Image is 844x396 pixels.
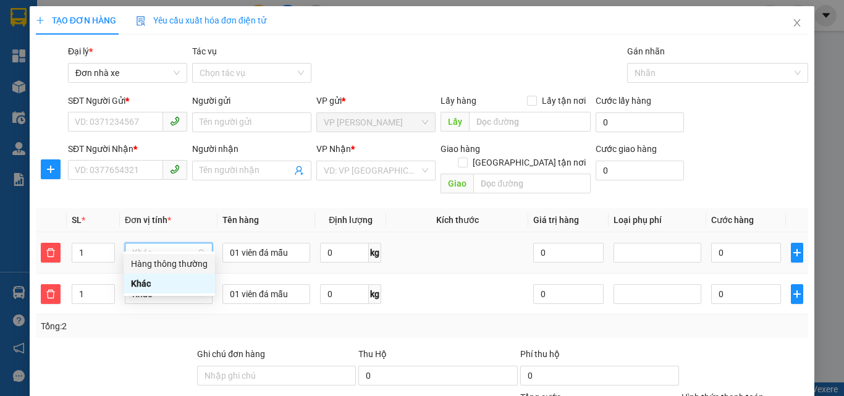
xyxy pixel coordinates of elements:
[41,164,60,174] span: plus
[596,96,651,106] label: Cước lấy hàng
[131,257,208,271] div: Hàng thông thường
[68,94,187,107] div: SĐT Người Gửi
[441,112,469,132] span: Lấy
[222,215,259,225] span: Tên hàng
[41,284,61,304] button: delete
[780,6,814,41] button: Close
[473,174,591,193] input: Dọc đường
[369,243,381,263] span: kg
[533,284,603,304] input: 0
[136,16,146,26] img: icon
[537,94,591,107] span: Lấy tận nơi
[358,349,387,359] span: Thu Hộ
[132,243,205,262] span: Khác
[369,284,381,304] span: kg
[791,248,803,258] span: plus
[316,144,351,154] span: VP Nhận
[533,215,579,225] span: Giá trị hàng
[68,46,93,56] span: Đại lý
[197,349,265,359] label: Ghi chú đơn hàng
[316,94,436,107] div: VP gửi
[436,215,479,225] span: Kích thước
[72,215,82,225] span: SL
[192,46,217,56] label: Tác vụ
[36,15,116,25] span: TẠO ĐƠN HÀNG
[468,156,591,169] span: [GEOGRAPHIC_DATA] tận nơi
[197,366,356,385] input: Ghi chú đơn hàng
[596,112,684,132] input: Cước lấy hàng
[441,174,473,193] span: Giao
[41,289,60,299] span: delete
[533,243,603,263] input: 0
[192,94,311,107] div: Người gửi
[136,15,266,25] span: Yêu cầu xuất hóa đơn điện tử
[131,277,208,290] div: Khác
[441,144,480,154] span: Giao hàng
[329,215,373,225] span: Định lượng
[791,243,803,263] button: plus
[41,248,60,258] span: delete
[791,284,803,304] button: plus
[441,96,476,106] span: Lấy hàng
[124,274,215,293] div: Khác
[41,319,327,333] div: Tổng: 2
[791,289,803,299] span: plus
[294,166,304,175] span: user-add
[520,347,679,366] div: Phí thu hộ
[192,142,311,156] div: Người nhận
[125,215,171,225] span: Đơn vị tính
[711,215,754,225] span: Cước hàng
[609,208,706,232] th: Loại phụ phí
[324,113,428,132] span: VP QUANG TRUNG
[36,16,44,25] span: plus
[68,142,187,156] div: SĐT Người Nhận
[596,161,684,180] input: Cước giao hàng
[41,159,61,179] button: plus
[792,18,802,28] span: close
[75,64,180,82] span: Đơn nhà xe
[222,284,310,304] input: VD: Bàn, Ghế
[41,243,61,263] button: delete
[170,164,180,174] span: phone
[222,243,310,263] input: VD: Bàn, Ghế
[124,254,215,274] div: Hàng thông thường
[170,116,180,126] span: phone
[627,46,665,56] label: Gán nhãn
[469,112,591,132] input: Dọc đường
[596,144,657,154] label: Cước giao hàng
